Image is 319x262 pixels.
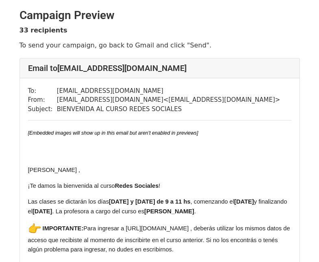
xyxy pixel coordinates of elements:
[28,63,291,73] h4: Email to [EMAIL_ADDRESS][DOMAIN_NAME]
[20,9,300,22] h2: Campaign Preview
[115,183,159,189] span: Redes Sociales
[28,167,80,173] span: ​[PERSON_NAME] ,
[57,95,280,105] td: [EMAIL_ADDRESS][DOMAIN_NAME] < [EMAIL_ADDRESS][DOMAIN_NAME] >
[191,198,234,205] span: , comenzando el
[234,198,254,205] span: [DATE]
[57,105,280,114] td: BIENVENIDA AL CURSO REDES SOCIALES
[28,130,198,136] em: [Embedded images will show up in this email but aren't enabled in previews]
[28,183,115,189] span: ¡Te damos la bienvenida al curso
[28,225,292,253] span: Para ingresar a [URL][DOMAIN_NAME] , deberás utilizar los mismos datos de acceso que recibiste al...
[28,129,267,163] span: ​
[28,198,289,214] span: y finalizando el
[28,222,41,235] img: 👉
[158,183,160,189] span: !
[28,105,57,114] td: Subject:
[28,95,57,105] td: From:
[28,198,109,205] span: Las clases se dictarán los días
[20,41,300,49] p: To send your campaign, go back to Gmail and click "Send".
[144,208,194,215] span: [PERSON_NAME]
[28,86,57,96] td: To:
[33,208,52,215] span: [DATE]
[57,86,280,96] td: [EMAIL_ADDRESS][DOMAIN_NAME]
[20,26,67,34] strong: 33 recipients
[194,208,196,215] span: .
[43,225,84,232] span: IMPORTANTE:
[109,198,191,205] span: [DATE] y [DATE] de 9 a 11 hs
[52,208,145,215] span: . La profesora a cargo del curso es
